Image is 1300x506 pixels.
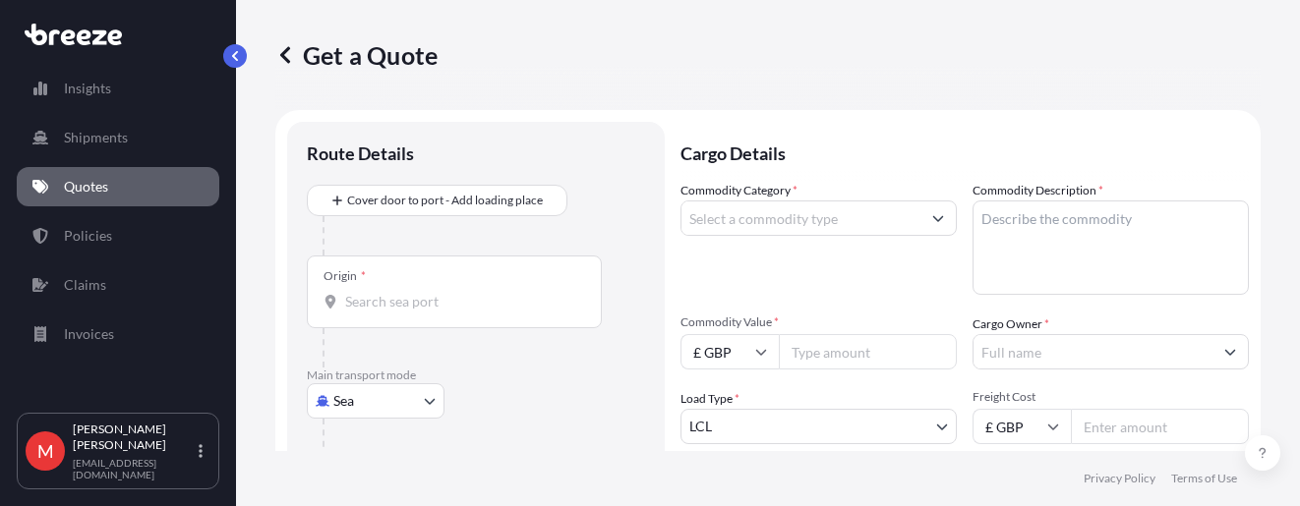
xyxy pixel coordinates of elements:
input: Select a commodity type [681,200,920,236]
p: Invoices [64,324,114,344]
a: Invoices [17,314,219,354]
p: Shipments [64,128,128,147]
a: Privacy Policy [1084,471,1155,486]
label: Commodity Category [680,181,798,200]
button: Select transport [307,383,444,419]
span: Cover door to port - Add loading place [347,191,543,210]
input: Enter amount [1071,409,1249,444]
input: Type amount [779,334,957,369]
p: Cargo Details [680,122,1249,181]
p: [PERSON_NAME] [PERSON_NAME] [73,422,195,453]
p: Insights [64,79,111,98]
div: Origin [324,268,366,284]
span: Commodity Value [680,314,957,330]
span: M [37,441,54,461]
button: LCL [680,409,957,444]
span: Freight Cost [973,389,1249,405]
input: Origin [345,292,577,311]
p: Claims [64,275,106,295]
a: Shipments [17,118,219,157]
button: Cover door to port - Add loading place [307,185,567,216]
a: Policies [17,216,219,255]
label: Commodity Description [973,181,1103,200]
span: LCL [689,417,712,436]
p: Quotes [64,177,108,197]
span: Load Type [680,389,739,409]
input: Full name [974,334,1212,369]
button: Show suggestions [1212,334,1248,369]
a: Terms of Use [1171,471,1237,486]
a: Quotes [17,167,219,206]
p: Policies [64,226,112,246]
p: [EMAIL_ADDRESS][DOMAIN_NAME] [73,457,195,480]
span: Sea [333,391,354,411]
label: Cargo Owner [973,314,1049,334]
a: Claims [17,265,219,305]
a: Insights [17,69,219,108]
p: Main transport mode [307,367,645,383]
button: Show suggestions [920,200,956,236]
p: Get a Quote [275,39,438,71]
p: Route Details [307,141,414,165]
